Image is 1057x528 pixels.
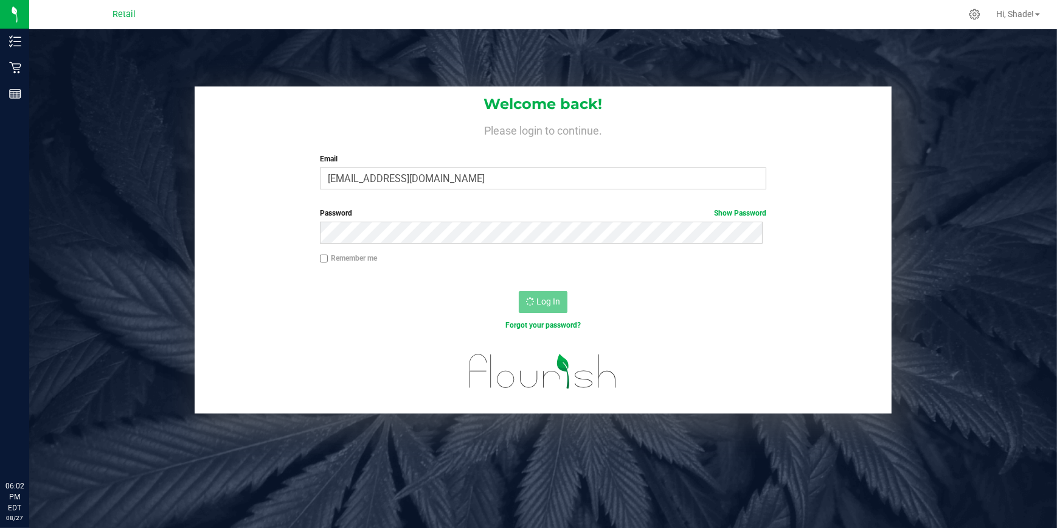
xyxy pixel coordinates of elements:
inline-svg: Inventory [9,35,21,48]
inline-svg: Reports [9,88,21,100]
div: Manage settings [967,9,982,20]
h1: Welcome back! [195,96,892,112]
button: Log In [519,291,567,313]
span: Hi, Shade! [996,9,1034,19]
span: Log In [536,297,560,306]
label: Remember me [320,253,377,264]
a: Show Password [714,209,766,217]
img: flourish_logo.svg [456,343,631,400]
inline-svg: Retail [9,62,21,74]
input: Remember me [320,255,328,263]
p: 08/27 [5,513,24,523]
label: Email [320,153,766,164]
span: Retail [113,9,136,19]
span: Password [320,209,352,217]
h4: Please login to continue. [195,122,892,136]
a: Forgot your password? [505,321,581,329]
p: 06:02 PM EDT [5,480,24,513]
